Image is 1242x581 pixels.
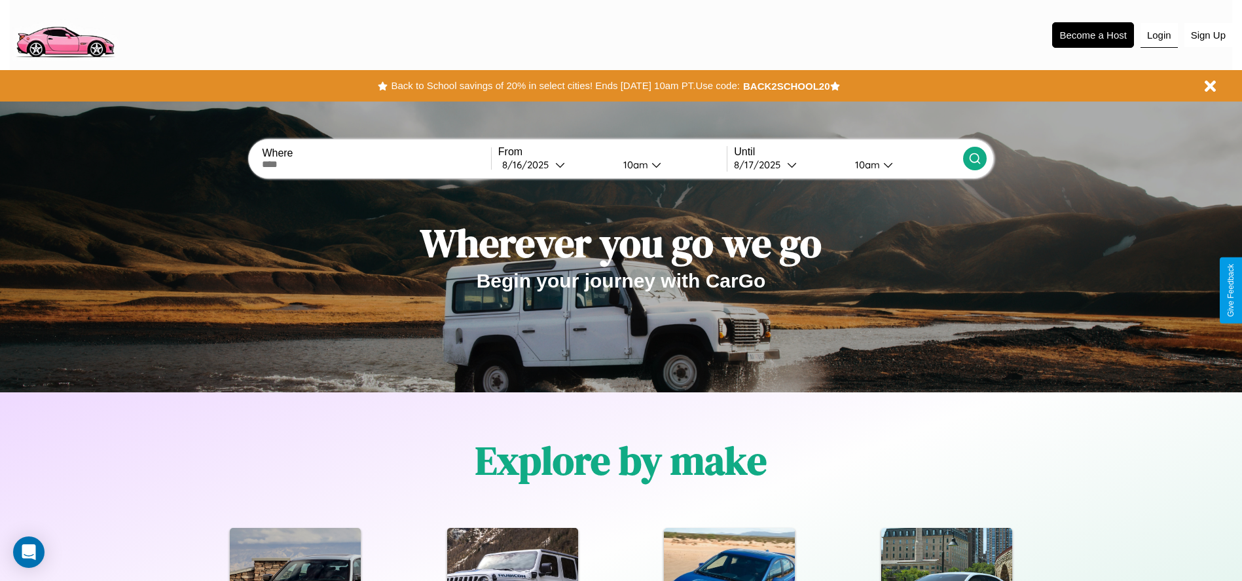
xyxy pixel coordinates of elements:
button: 10am [845,158,963,172]
div: 8 / 16 / 2025 [502,159,555,171]
div: 10am [849,159,883,171]
div: 8 / 17 / 2025 [734,159,787,171]
label: Where [262,147,490,159]
div: 10am [617,159,651,171]
button: Login [1141,23,1178,48]
button: 8/16/2025 [498,158,613,172]
button: Back to School savings of 20% in select cities! Ends [DATE] 10am PT.Use code: [388,77,742,95]
label: From [498,146,727,158]
button: 10am [613,158,727,172]
div: Open Intercom Messenger [13,536,45,568]
b: BACK2SCHOOL20 [743,81,830,92]
h1: Explore by make [475,434,767,487]
button: Become a Host [1052,22,1134,48]
button: Sign Up [1184,23,1232,47]
label: Until [734,146,962,158]
img: logo [10,7,120,61]
div: Give Feedback [1226,264,1235,317]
